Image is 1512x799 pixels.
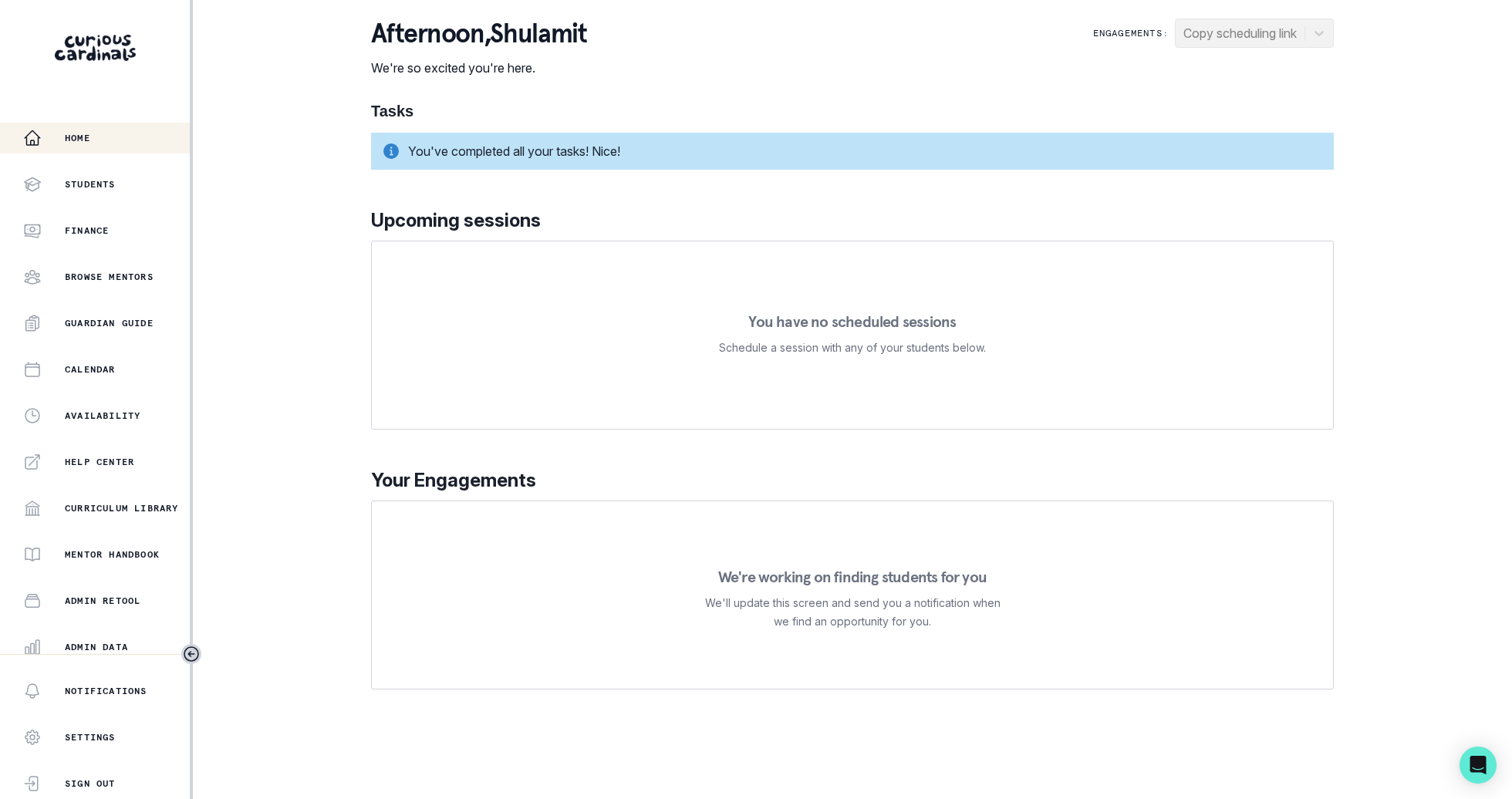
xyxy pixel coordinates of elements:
[65,410,140,422] p: Availability
[65,178,116,190] p: Students
[371,467,1334,494] p: Your Engagements
[65,595,140,607] p: Admin Retool
[65,456,134,468] p: Help Center
[1093,27,1169,39] p: Engagements:
[371,102,1334,120] h1: Tasks
[65,317,154,329] p: Guardian Guide
[65,363,116,376] p: Calendar
[55,35,136,61] img: Curious Cardinals Logo
[65,777,116,790] p: Sign Out
[371,207,1334,234] p: Upcoming sessions
[65,132,90,144] p: Home
[65,548,160,561] p: Mentor Handbook
[181,644,201,664] button: Toggle sidebar
[371,133,1334,170] div: You've completed all your tasks! Nice!
[718,569,987,585] p: We're working on finding students for you
[65,685,147,697] p: Notifications
[371,59,587,77] p: We're so excited you're here.
[1460,747,1497,784] div: Open Intercom Messenger
[371,19,587,49] p: afternoon , Shulamit
[65,271,154,283] p: Browse Mentors
[65,224,109,237] p: Finance
[65,641,128,653] p: Admin Data
[65,502,179,514] p: Curriculum Library
[748,314,956,329] p: You have no scheduled sessions
[65,731,116,743] p: Settings
[704,594,1001,631] p: We'll update this screen and send you a notification when we find an opportunity for you.
[719,339,986,357] p: Schedule a session with any of your students below.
